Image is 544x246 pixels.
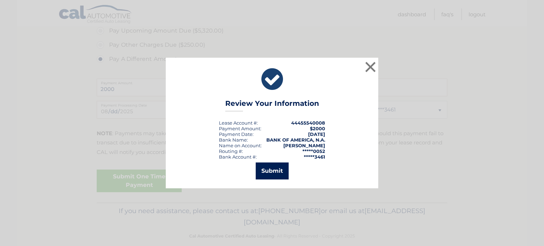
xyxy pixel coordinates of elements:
strong: 44455540008 [291,120,325,126]
div: Bank Name: [219,137,248,143]
div: Routing #: [219,148,243,154]
div: Bank Account #: [219,154,257,160]
h3: Review Your Information [225,99,319,111]
div: Lease Account #: [219,120,258,126]
span: [DATE] [308,131,325,137]
span: $2000 [310,126,325,131]
strong: [PERSON_NAME] [283,143,325,148]
strong: BANK OF AMERICA, N.A. [266,137,325,143]
div: Name on Account: [219,143,262,148]
span: Payment Date [219,131,253,137]
div: : [219,131,254,137]
div: Payment Amount: [219,126,261,131]
button: Submit [256,162,289,179]
button: × [363,60,378,74]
